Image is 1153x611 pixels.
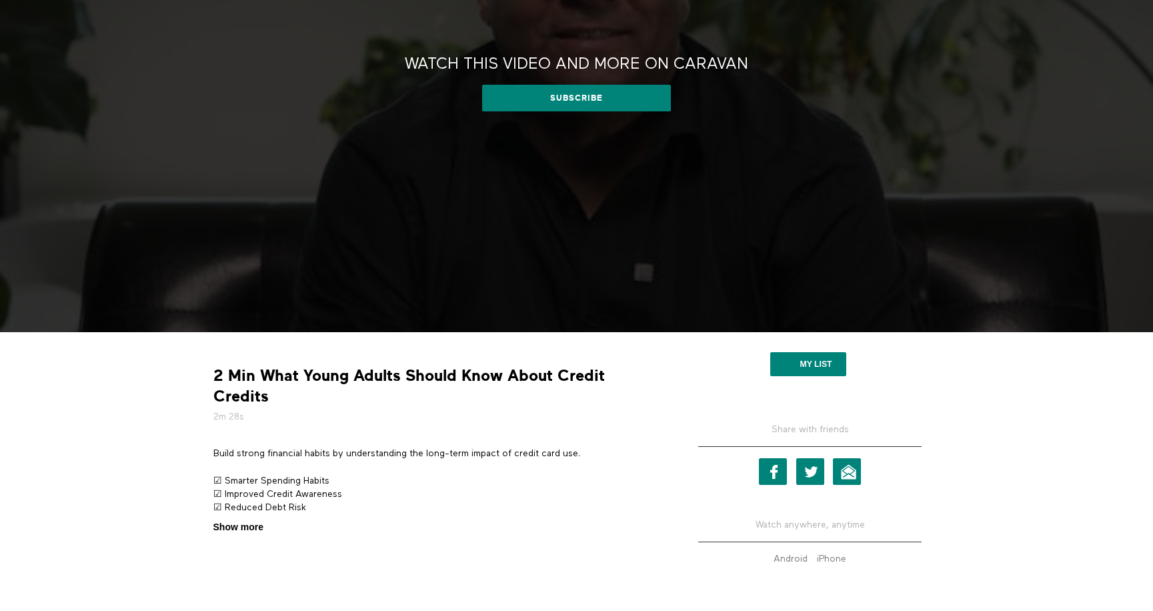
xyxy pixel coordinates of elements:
a: Android [770,554,811,564]
a: Subscribe [482,85,671,111]
p: Build strong financial habits by understanding the long-term impact of credit card use. [213,447,660,460]
p: ☑ Smarter Spending Habits ☑ Improved Credit Awareness ☑ Reduced Debt Risk [213,474,660,515]
h5: 2m 28s [213,410,660,424]
a: Email [833,458,861,485]
span: Show more [213,520,263,534]
a: Facebook [759,458,787,485]
a: iPhone [814,554,850,564]
h2: Watch this video and more on CARAVAN [405,54,748,75]
h5: Watch anywhere, anytime [698,508,922,542]
a: Twitter [796,458,824,485]
strong: Android [774,554,808,564]
strong: 2 Min What Young Adults Should Know About Credit Credits [213,366,660,407]
strong: iPhone [817,554,846,564]
button: My list [770,352,846,376]
h5: Share with friends [698,423,922,447]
